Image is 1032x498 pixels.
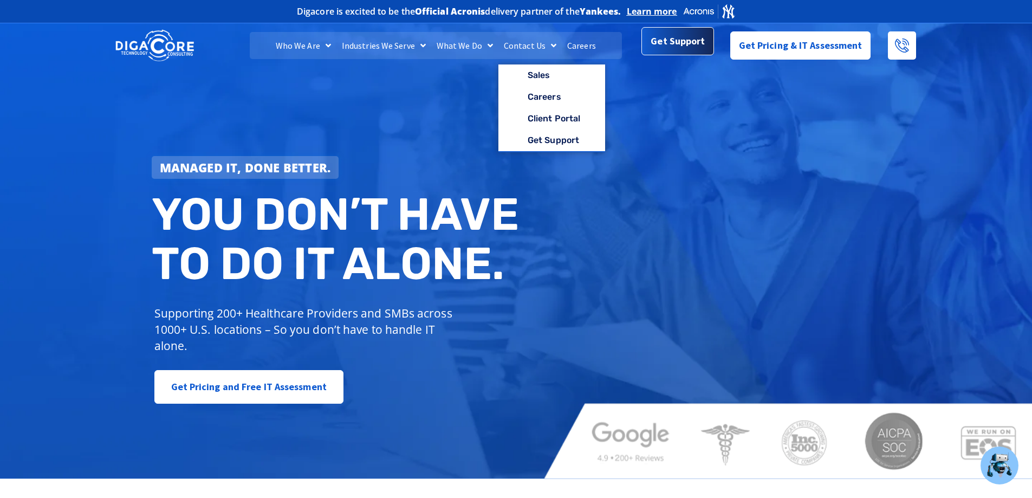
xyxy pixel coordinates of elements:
a: Managed IT, done better. [152,156,339,179]
a: Careers [498,86,605,108]
h2: Digacore is excited to be the delivery partner of the [297,7,621,16]
nav: Menu [250,32,621,59]
a: Careers [562,32,601,59]
span: Get Pricing & IT Assessment [739,35,862,56]
span: Get Support [651,30,705,52]
a: What We Do [431,32,498,59]
img: DigaCore Technology Consulting [115,29,194,63]
a: Get Support [498,130,605,151]
img: Acronis [683,3,736,19]
a: Get Support [641,27,713,55]
span: Get Pricing and Free IT Assessment [171,376,327,398]
strong: Managed IT, done better. [160,159,331,176]
a: Contact Us [498,32,562,59]
a: Sales [498,64,605,86]
b: Official Acronis [415,5,485,17]
b: Yankees. [580,5,621,17]
a: Industries We Serve [336,32,431,59]
p: Supporting 200+ Healthcare Providers and SMBs across 1000+ U.S. locations – So you don’t have to ... [154,305,457,354]
a: Client Portal [498,108,605,130]
a: Who We Are [270,32,336,59]
a: Get Pricing and Free IT Assessment [154,370,343,404]
a: Get Pricing & IT Assessment [730,31,871,60]
h2: You don’t have to do IT alone. [152,190,524,289]
a: Learn more [627,6,677,17]
ul: Contact Us [498,64,605,152]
